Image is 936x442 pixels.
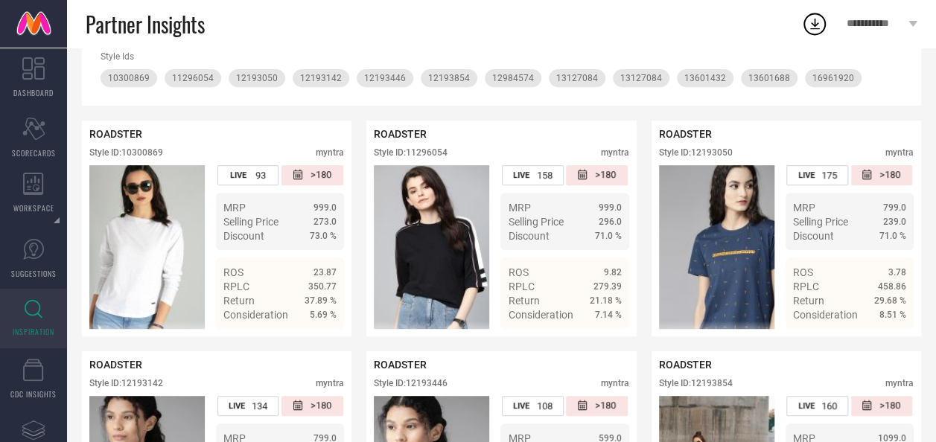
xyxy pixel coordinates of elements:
[316,378,344,388] div: myntra
[223,281,249,292] span: RPLC
[311,400,331,412] span: >180
[601,378,629,388] div: myntra
[89,165,205,329] img: Style preview image
[573,336,622,347] a: Details
[851,165,913,185] div: Number of days since the style was first listed on the platform
[316,147,344,158] div: myntra
[313,267,337,278] span: 23.87
[308,281,337,292] span: 350.77
[11,268,57,279] span: SUGGESTIONS
[879,169,900,182] span: >180
[89,378,163,388] div: Style ID: 12193142
[599,202,622,213] span: 999.0
[374,165,489,329] div: Click to view image
[508,309,573,321] span: Consideration
[172,73,214,83] span: 11296054
[659,165,774,329] div: Click to view image
[879,400,900,412] span: >180
[874,295,906,306] span: 29.68 %
[223,216,278,228] span: Selling Price
[556,73,598,83] span: 13127084
[793,309,858,321] span: Consideration
[883,202,906,213] span: 799.0
[313,202,337,213] span: 999.0
[786,396,848,416] div: Number of days the style has been live on the platform
[659,378,733,388] div: Style ID: 12193854
[492,73,534,83] span: 12984574
[879,231,906,241] span: 71.0 %
[305,295,337,306] span: 37.89 %
[786,165,848,185] div: Number of days the style has been live on the platform
[281,165,343,185] div: Number of days since the style was first listed on the platform
[223,266,243,278] span: ROS
[101,51,902,62] div: Style Ids
[878,281,906,292] span: 458.86
[310,310,337,320] span: 5.69 %
[12,147,56,158] span: SCORECARDS
[313,217,337,227] span: 273.0
[883,217,906,227] span: 239.0
[793,202,815,214] span: MRP
[537,170,553,181] span: 158
[798,401,815,411] span: LIVE
[798,170,815,180] span: LIVE
[13,87,54,98] span: DASHBOARD
[659,359,712,371] span: ROADSTER
[229,401,245,411] span: LIVE
[223,309,288,321] span: Consideration
[595,169,616,182] span: >180
[879,310,906,320] span: 8.51 %
[374,147,448,158] div: Style ID: 11296054
[801,10,828,37] div: Open download list
[659,128,712,140] span: ROADSTER
[888,267,906,278] span: 3.78
[303,336,337,347] span: Details
[595,400,616,412] span: >180
[217,165,279,185] div: Number of days the style has been live on the platform
[604,267,622,278] span: 9.82
[374,165,489,329] img: Style preview image
[821,170,837,181] span: 175
[252,400,267,411] span: 134
[508,266,528,278] span: ROS
[885,147,914,158] div: myntra
[537,400,553,411] span: 108
[311,169,331,182] span: >180
[851,396,913,416] div: Number of days since the style was first listed on the platform
[659,165,774,329] img: Style preview image
[86,9,205,39] span: Partner Insights
[89,147,163,158] div: Style ID: 10300869
[374,128,427,140] span: ROADSTER
[684,73,726,83] span: 13601432
[793,266,813,278] span: ROS
[593,281,622,292] span: 279.39
[89,359,142,371] span: ROADSTER
[873,336,906,347] span: Details
[620,73,662,83] span: 13127084
[793,216,848,228] span: Selling Price
[374,359,427,371] span: ROADSTER
[13,326,54,337] span: INSPIRATION
[89,165,205,329] div: Click to view image
[364,73,406,83] span: 12193446
[508,216,563,228] span: Selling Price
[281,396,343,416] div: Number of days since the style was first listed on the platform
[428,73,470,83] span: 12193854
[310,231,337,241] span: 73.0 %
[513,401,529,411] span: LIVE
[508,281,534,292] span: RPLC
[793,295,824,307] span: Return
[588,336,622,347] span: Details
[230,170,246,180] span: LIVE
[374,378,448,388] div: Style ID: 12193446
[223,230,264,242] span: Discount
[223,202,246,214] span: MRP
[502,165,564,185] div: Number of days the style has been live on the platform
[601,147,629,158] div: myntra
[659,147,733,158] div: Style ID: 12193050
[821,400,837,411] span: 160
[89,128,142,140] span: ROADSTER
[748,73,790,83] span: 13601688
[595,310,622,320] span: 7.14 %
[858,336,906,347] a: Details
